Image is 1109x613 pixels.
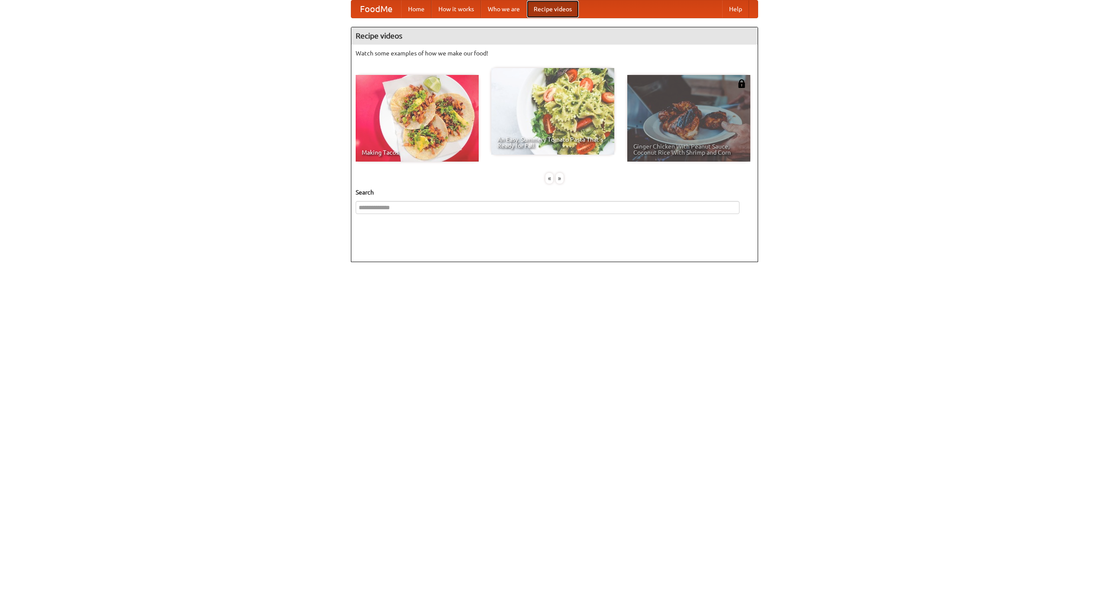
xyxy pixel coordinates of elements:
a: How it works [431,0,481,18]
div: » [556,173,564,184]
a: An Easy, Summery Tomato Pasta That's Ready for Fall [491,68,614,155]
span: An Easy, Summery Tomato Pasta That's Ready for Fall [497,136,608,149]
a: FoodMe [351,0,401,18]
a: Home [401,0,431,18]
h5: Search [356,188,753,197]
span: Making Tacos [362,149,473,156]
a: Who we are [481,0,527,18]
img: 483408.png [737,79,746,88]
a: Making Tacos [356,75,479,162]
a: Recipe videos [527,0,579,18]
a: Help [722,0,749,18]
p: Watch some examples of how we make our food! [356,49,753,58]
div: « [545,173,553,184]
h4: Recipe videos [351,27,758,45]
